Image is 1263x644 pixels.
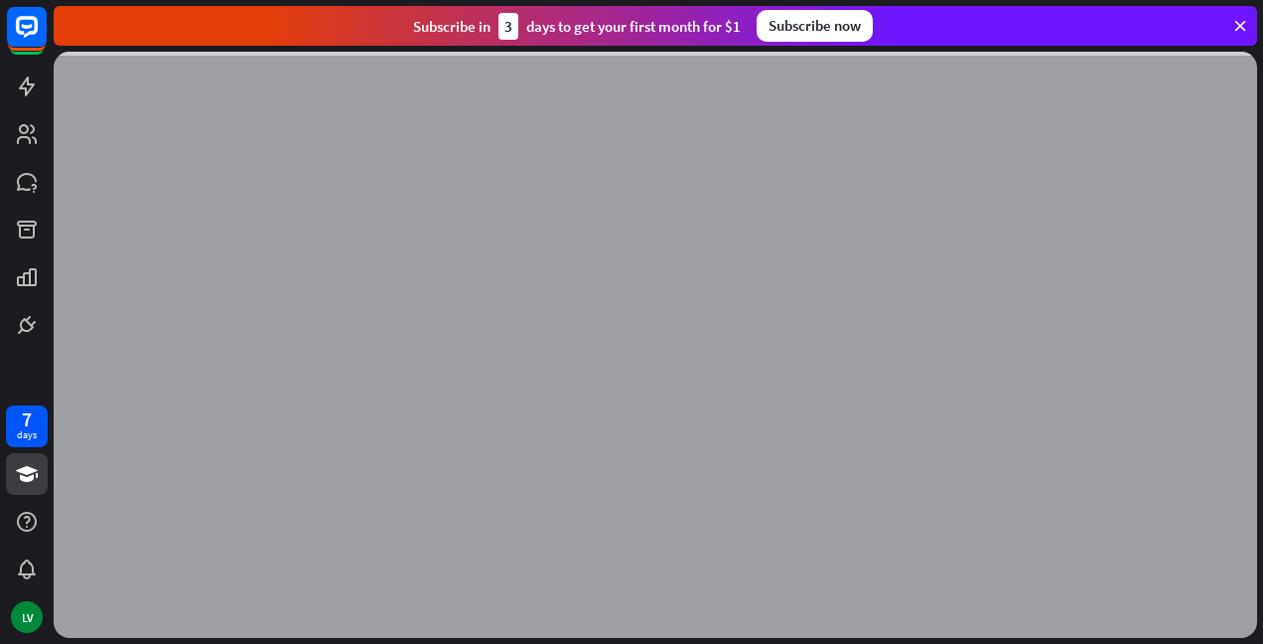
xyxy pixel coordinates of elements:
[22,410,32,428] div: 7
[11,601,43,633] div: LV
[413,13,741,40] div: Subscribe in days to get your first month for $1
[498,13,518,40] div: 3
[757,10,873,42] div: Subscribe now
[6,405,48,447] a: 7 days
[17,428,37,442] div: days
